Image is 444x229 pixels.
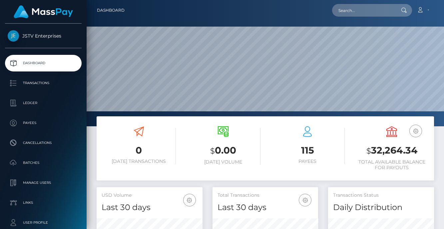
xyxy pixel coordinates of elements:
p: Links [8,198,79,208]
input: Search... [332,4,395,17]
h6: Payees [270,159,345,164]
span: JSTV Enterprises [5,33,82,39]
p: Transactions [8,78,79,88]
a: Cancellations [5,135,82,151]
p: Batches [8,158,79,168]
small: $ [366,146,371,156]
h3: 115 [270,144,345,157]
p: Ledger [8,98,79,108]
h3: 0 [102,144,176,157]
h4: Last 30 days [218,202,313,213]
small: $ [210,146,215,156]
img: JSTV Enterprises [8,30,19,42]
a: Payees [5,115,82,131]
a: Manage Users [5,174,82,191]
p: Payees [8,118,79,128]
h3: 32,264.34 [355,144,429,158]
p: Cancellations [8,138,79,148]
a: Ledger [5,95,82,111]
h5: Total Transactions [218,192,313,199]
a: Links [5,194,82,211]
img: MassPay Logo [14,5,73,18]
a: Dashboard [97,3,125,17]
p: User Profile [8,218,79,228]
h5: USD Volume [102,192,198,199]
h3: 0.00 [186,144,260,158]
h6: [DATE] Transactions [102,159,176,164]
a: Transactions [5,75,82,91]
p: Manage Users [8,178,79,188]
h5: Transactions Status [333,192,429,199]
a: Batches [5,155,82,171]
a: Dashboard [5,55,82,71]
h4: Daily Distribution [333,202,429,213]
p: Dashboard [8,58,79,68]
h6: Total Available Balance for Payouts [355,159,429,171]
h6: [DATE] Volume [186,159,260,165]
h4: Last 30 days [102,202,198,213]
